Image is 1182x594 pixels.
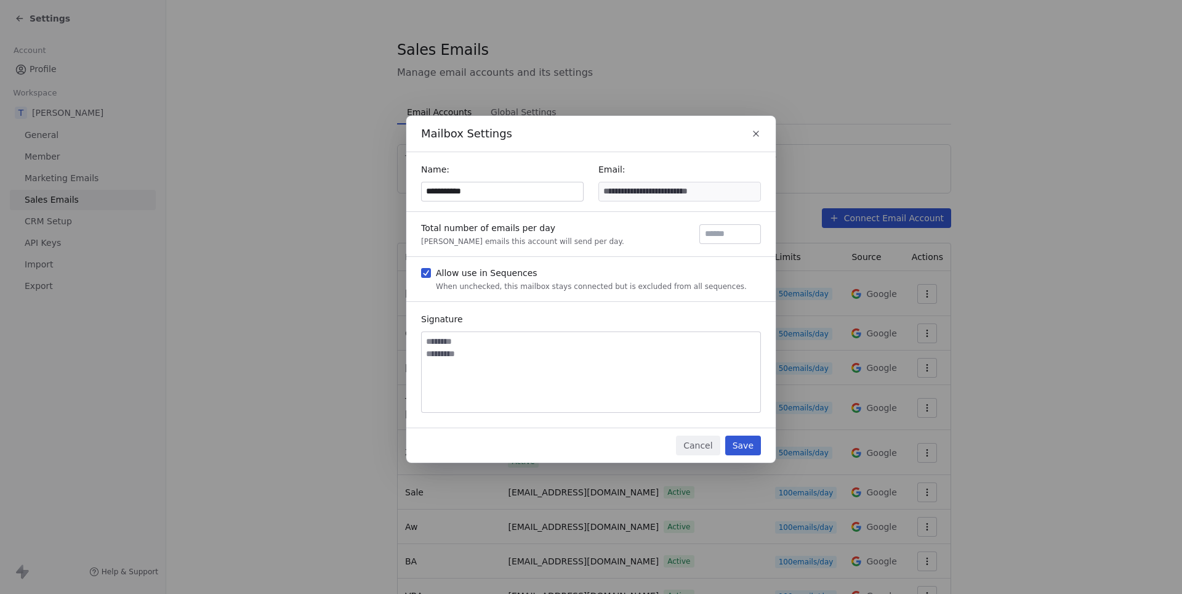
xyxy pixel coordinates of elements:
[598,165,625,174] span: Email:
[421,237,624,246] div: [PERSON_NAME] emails this account will send per day.
[421,126,512,142] span: Mailbox Settings
[421,314,463,324] span: Signature
[436,282,747,291] div: When unchecked, this mailbox stays connected but is excluded from all sequences.
[436,267,747,279] div: Allow use in Sequences
[676,436,720,455] button: Cancel
[421,267,431,279] button: Allow use in SequencesWhen unchecked, this mailbox stays connected but is excluded from all seque...
[725,436,761,455] button: Save
[421,222,624,234] div: Total number of emails per day
[421,165,449,174] span: Name:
